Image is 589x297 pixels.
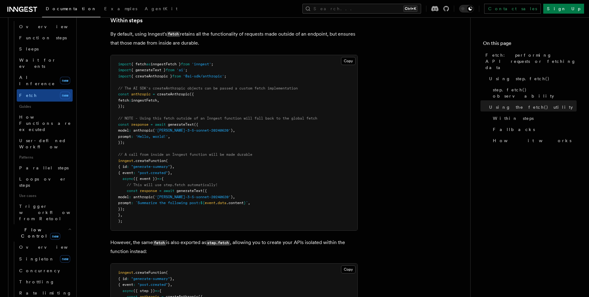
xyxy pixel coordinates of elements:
[131,122,148,127] span: response
[490,135,577,146] a: How it works
[155,128,231,133] span: '[PERSON_NAME]-3-5-sonnet-20240620'
[118,213,120,217] span: }
[489,104,573,110] span: Using the fetch() utility
[42,2,100,17] a: Documentation
[19,165,69,170] span: Parallel steps
[110,30,358,47] p: By default, using Inngest's retains all the functionality of requests made outside of an endpoint...
[194,122,198,127] span: ({
[200,201,205,205] span: ${
[118,86,298,90] span: // The AI SDK's createAnthropic objects can be passed a custom fetch implementation
[155,122,166,127] span: await
[172,164,174,169] span: ,
[135,134,168,139] span: 'Hello, world!'
[118,92,129,96] span: const
[490,124,577,135] a: Fallbacks
[131,277,170,281] span: "generate-summary"
[168,122,194,127] span: generateText
[118,74,131,78] span: import
[19,290,72,295] span: Rate limiting
[489,76,550,82] span: Using step.fetch()
[120,213,122,217] span: ,
[490,84,577,102] a: step.fetch() observability
[46,6,97,11] span: Documentation
[118,122,129,127] span: const
[157,177,161,181] span: =>
[168,282,170,287] span: }
[159,289,161,293] span: {
[153,195,155,199] span: (
[484,4,541,14] a: Contact sales
[493,138,571,144] span: How it works
[11,227,68,239] span: Flow Control
[153,128,155,133] span: (
[118,116,317,120] span: // NOTE - Using this fetch outside of an Inngest function will fall back to the global fetch
[118,277,127,281] span: { id
[118,98,129,103] span: fetch
[118,201,131,205] span: prompt
[192,62,211,66] span: 'inngest'
[302,4,421,14] button: Search...Ctrl+K
[19,177,66,188] span: Loops over steps
[145,6,177,11] span: AgentKit
[19,46,39,51] span: Sleeps
[493,87,577,99] span: step.fetch() observability
[190,92,194,96] span: ({
[205,201,216,205] span: event
[19,256,54,261] span: Singleton
[118,140,125,145] span: });
[157,98,159,103] span: ,
[127,277,129,281] span: :
[129,98,131,103] span: :
[231,195,233,199] span: )
[231,128,233,133] span: )
[172,74,181,78] span: from
[166,68,174,72] span: from
[122,177,133,181] span: async
[233,195,235,199] span: ,
[216,201,218,205] span: .
[118,195,129,199] span: model
[17,21,73,32] a: Overview
[248,201,250,205] span: ,
[172,277,174,281] span: ,
[493,115,534,121] span: Within steps
[181,62,190,66] span: from
[19,138,75,149] span: User-defined Workflows
[110,16,143,25] a: Within steps
[164,189,174,193] span: await
[19,93,37,98] span: Fetch
[60,77,70,84] span: new
[100,2,141,17] a: Examples
[483,40,577,50] h4: On this page
[133,128,153,133] span: anthropic
[19,75,55,86] span: AI Inference
[118,128,129,133] span: model
[211,62,213,66] span: ;
[135,201,200,205] span: `Summarize the following post:
[19,204,87,221] span: Trigger workflows from Retool
[19,24,83,29] span: Overview
[17,253,73,265] a: Singletonnew
[168,171,170,175] span: }
[166,159,168,163] span: (
[17,43,73,55] a: Sleeps
[224,74,226,78] span: ;
[118,219,122,223] span: );
[487,73,577,84] a: Using step.fetch()
[131,68,166,72] span: { generateText }
[118,134,131,139] span: prompt
[485,52,577,71] span: Fetch: performing API requests or fetching data
[122,289,133,293] span: async
[133,171,135,175] span: :
[131,201,133,205] span: :
[17,242,73,253] a: Overview
[167,32,180,37] code: fetch
[118,171,133,175] span: { event
[183,74,224,78] span: '@ai-sdk/anthropic'
[140,189,157,193] span: response
[133,270,166,275] span: .createFunction
[218,201,226,205] span: data
[127,164,129,169] span: :
[17,173,73,191] a: Loops over steps
[19,279,55,284] span: Throttling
